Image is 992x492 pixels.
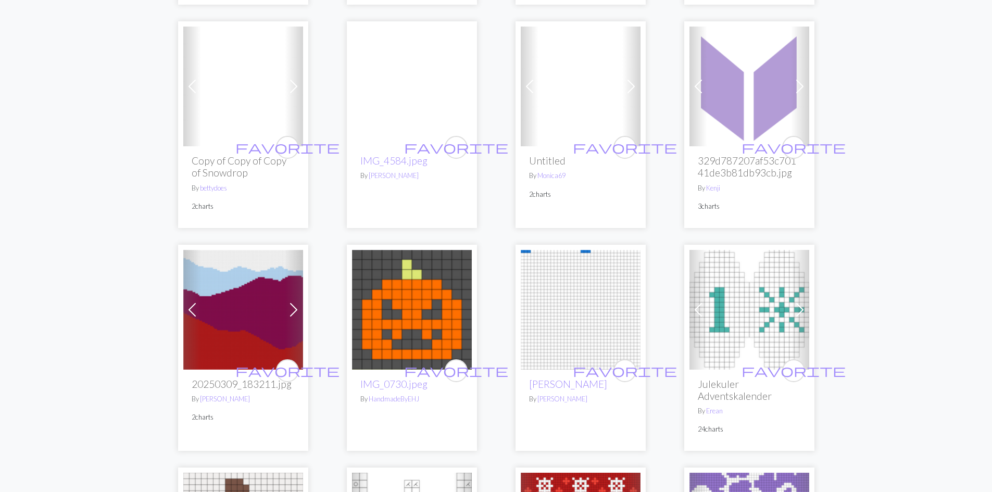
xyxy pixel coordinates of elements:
a: 1 [689,304,809,313]
span: favorite [235,362,340,379]
img: Fremside [521,250,641,370]
p: 2 charts [529,190,632,199]
img: Snowdrop [183,27,303,146]
a: Snowdrop [183,80,303,90]
h2: Julekuler Adventskalender [698,378,801,402]
i: favourite [742,137,846,158]
img: IMG_4584.jpeg [352,27,472,146]
p: 3 charts [698,201,801,211]
a: [PERSON_NAME] [200,395,250,403]
a: [PERSON_NAME] [369,171,419,180]
a: Untitled [521,80,641,90]
h2: Untitled [529,155,632,167]
p: By [360,394,463,404]
a: IMG_4584.jpeg [352,80,472,90]
a: IMG_0730.jpeg [352,304,472,313]
p: By [360,171,463,181]
p: By [192,183,295,193]
button: favourite [613,359,636,382]
span: favorite [742,139,846,155]
a: HandmadeByEHJ [369,395,419,403]
img: Untitled [521,27,641,146]
p: By [192,394,295,404]
span: favorite [742,362,846,379]
a: Fremside [521,304,641,313]
a: IMG_0730.jpeg [360,378,428,390]
p: By [529,171,632,181]
a: IMG_4584.jpeg [360,155,428,167]
p: 24 charts [698,424,801,434]
h2: 329d787207af53c70141de3b81db93cb.jpg [698,155,801,179]
h2: Copy of Copy of Copy of Snowdrop [192,155,295,179]
p: 2 charts [192,201,295,211]
img: 20250309_183211.jpg [183,250,303,370]
img: 1 [689,250,809,370]
h2: 20250309_183211.jpg [192,378,295,390]
a: [PERSON_NAME] [537,395,587,403]
i: favourite [235,360,340,381]
button: favourite [613,136,636,159]
button: favourite [782,136,805,159]
a: [PERSON_NAME] [529,378,607,390]
a: Kenji [706,184,720,192]
span: favorite [404,139,508,155]
i: favourite [404,137,508,158]
i: favourite [742,360,846,381]
a: 329d787207af53c70141de3b81db93cb.jpg [689,80,809,90]
i: favourite [235,137,340,158]
button: favourite [445,359,468,382]
p: By [698,406,801,416]
button: favourite [276,136,299,159]
p: 2 charts [192,412,295,422]
span: favorite [235,139,340,155]
span: favorite [404,362,508,379]
a: 20250309_183211.jpg [183,304,303,313]
span: favorite [573,139,677,155]
i: favourite [573,360,677,381]
span: favorite [573,362,677,379]
button: favourite [445,136,468,159]
i: favourite [573,137,677,158]
i: favourite [404,360,508,381]
button: favourite [782,359,805,382]
a: Erean [706,407,723,415]
img: IMG_0730.jpeg [352,250,472,370]
p: By [698,183,801,193]
a: bettydoes [200,184,227,192]
p: By [529,394,632,404]
a: Monica69 [537,171,566,180]
img: 329d787207af53c70141de3b81db93cb.jpg [689,27,809,146]
button: favourite [276,359,299,382]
